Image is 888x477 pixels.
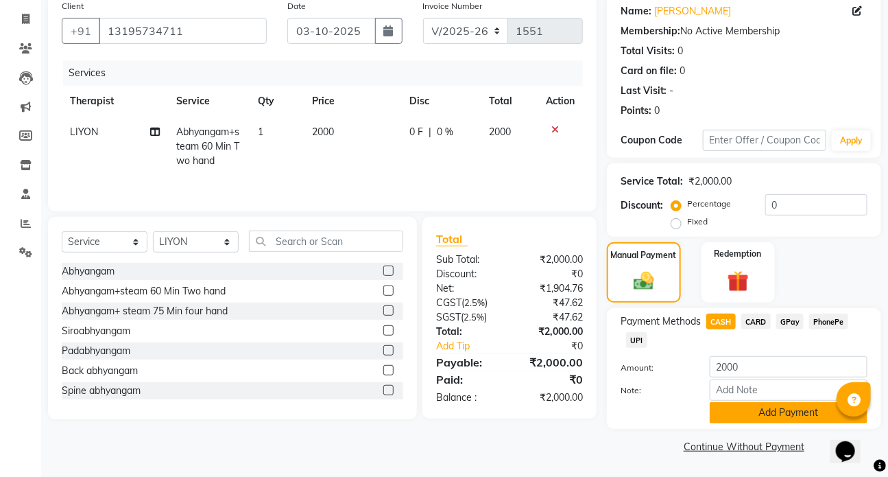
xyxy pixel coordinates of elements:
div: Total Visits: [621,44,675,58]
div: ₹1,904.76 [509,281,593,296]
div: Balance : [426,391,509,405]
span: 0 F [409,125,423,139]
div: 0 [680,64,685,78]
span: | [429,125,431,139]
div: 0 [677,44,683,58]
label: Percentage [687,198,731,210]
span: CASH [706,314,736,329]
input: Search or Scan [249,231,403,252]
div: ₹0 [509,267,593,281]
input: Enter Offer / Coupon Code [703,130,826,151]
span: CGST [436,296,461,309]
div: Card on file: [621,64,677,78]
span: 0 % [437,125,453,139]
span: SGST [436,311,461,323]
iframe: chat widget [830,422,874,463]
div: ₹0 [509,371,593,388]
div: ₹2,000.00 [688,174,732,189]
div: ( ) [426,296,509,310]
div: Paid: [426,371,509,388]
div: Name: [621,4,651,19]
div: Total: [426,325,509,339]
button: +91 [62,18,100,44]
div: Membership: [621,24,680,38]
label: Redemption [715,248,762,260]
div: Sub Total: [426,253,509,267]
div: Points: [621,104,651,118]
div: Payable: [426,354,509,371]
div: Discount: [621,198,663,213]
input: Add Note [710,380,867,401]
label: Amount: [610,362,699,374]
div: Abhyangam+ steam 75 Min four hand [62,304,228,318]
div: ₹2,000.00 [509,253,593,267]
input: Amount [710,356,867,377]
div: Discount: [426,267,509,281]
span: CARD [741,314,771,329]
span: PhonePe [809,314,848,329]
span: GPay [776,314,804,329]
th: Service [168,86,250,117]
div: ( ) [426,310,509,325]
div: Abhyangam+steam 60 Min Two hand [62,284,226,299]
img: _cash.svg [627,270,660,293]
div: ₹2,000.00 [509,325,593,339]
div: ₹0 [523,339,593,353]
th: Total [481,86,538,117]
span: Abhyangam+steam 60 Min Two hand [176,126,239,167]
div: 0 [654,104,660,118]
button: Apply [832,130,871,151]
div: Back abhyangam [62,364,138,378]
th: Price [304,86,401,117]
div: ₹2,000.00 [509,391,593,405]
span: 2.5% [464,312,484,323]
div: Service Total: [621,174,683,189]
th: Qty [250,86,304,117]
span: LIYON [70,126,98,138]
div: - [669,84,673,98]
div: ₹2,000.00 [509,354,593,371]
span: Total [436,232,468,246]
span: 1 [258,126,263,138]
a: Continue Without Payment [610,440,878,454]
div: Services [63,60,593,86]
input: Search by Name/Mobile/Email/Code [99,18,267,44]
span: UPI [626,332,647,348]
div: Abhyangam [62,264,115,279]
div: Siroabhyangam [62,324,130,338]
a: [PERSON_NAME] [654,4,731,19]
div: ₹47.62 [509,310,593,325]
button: Add Payment [710,402,867,423]
label: Manual Payment [611,249,677,261]
span: 2.5% [464,297,485,308]
div: Padabhyangam [62,344,130,358]
div: Net: [426,281,509,296]
a: Add Tip [426,339,523,353]
label: Fixed [687,216,708,228]
label: Note: [610,384,699,397]
div: Spine abhyangam [62,384,141,398]
th: Disc [401,86,480,117]
img: _gift.svg [721,268,756,295]
span: 2000 [489,126,511,138]
span: 2000 [312,126,334,138]
div: Last Visit: [621,84,667,98]
div: ₹47.62 [509,296,593,310]
th: Therapist [62,86,168,117]
span: Payment Methods [621,314,701,329]
div: Coupon Code [621,133,703,148]
th: Action [538,86,583,117]
div: No Active Membership [621,24,867,38]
